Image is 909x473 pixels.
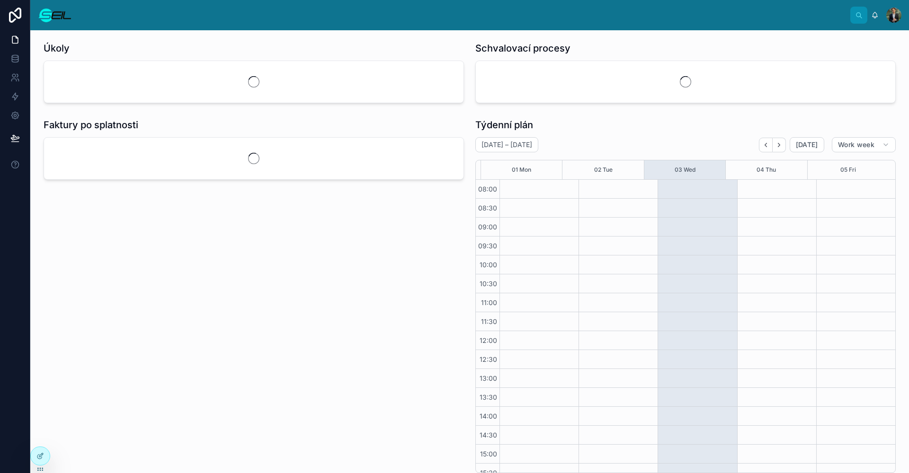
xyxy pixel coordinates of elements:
[44,118,138,131] h1: Faktury po splatnosti
[796,140,818,149] span: [DATE]
[594,160,613,179] button: 02 Tue
[512,160,531,179] button: 01 Mon
[476,242,499,250] span: 09:30
[38,8,72,23] img: App logo
[477,431,499,439] span: 14:30
[476,204,499,212] span: 08:30
[477,280,499,288] span: 10:30
[773,138,786,152] button: Next
[675,160,695,179] button: 03 Wed
[759,138,773,152] button: Back
[478,450,499,458] span: 15:00
[477,374,499,382] span: 13:00
[476,223,499,231] span: 09:00
[477,261,499,269] span: 10:00
[476,185,499,193] span: 08:00
[477,393,499,401] span: 13:30
[840,160,856,179] button: 05 Fri
[790,137,824,152] button: [DATE]
[838,140,874,149] span: Work week
[481,140,532,149] h2: [DATE] – [DATE]
[832,137,896,152] button: Work week
[477,336,499,344] span: 12:00
[44,42,70,55] h1: Úkoly
[475,42,570,55] h1: Schvalovací procesy
[475,118,533,131] h1: Týdenní plán
[477,355,499,363] span: 12:30
[479,298,499,307] span: 11:00
[80,13,850,17] div: scrollable content
[757,160,776,179] button: 04 Thu
[479,317,499,325] span: 11:30
[477,412,499,420] span: 14:00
